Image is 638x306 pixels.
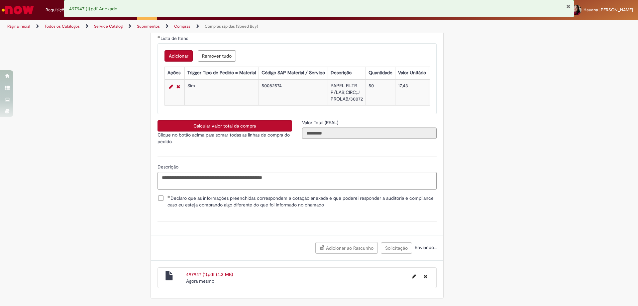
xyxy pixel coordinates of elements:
button: Adicionar uma linha para Lista de Itens [164,50,193,62]
td: 50 [366,80,395,106]
p: Clique no botão acima para somar todas as linhas de compra do pedido. [158,132,292,145]
span: Declaro que as informações preenchidas correspondem a cotação anexada e que poderei responder a a... [167,195,437,208]
span: Enviando... [413,244,437,250]
a: Suprimentos [137,24,160,29]
span: Somente leitura - Valor Total (REAL) [302,120,340,126]
td: 50082574 [259,80,328,106]
span: Hauana [PERSON_NAME] [584,7,633,13]
button: Editar nome de arquivo 497947 (1).pdf [408,271,420,282]
a: Remover linha 1 [175,83,182,91]
input: Valor Total (REAL) [302,128,437,139]
span: Obrigatório Preenchido [158,36,160,38]
td: 17,43 [395,80,429,106]
img: ServiceNow [1,3,35,17]
button: Calcular valor total da compra [158,120,292,132]
th: Descrição [328,67,366,79]
button: Excluir 497947 (1).pdf [420,271,431,282]
label: Somente leitura - Valor Total (REAL) [302,119,340,126]
td: Sim [184,80,259,106]
textarea: Descrição [158,172,437,190]
a: Service Catalog [94,24,123,29]
a: Todos os Catálogos [45,24,80,29]
span: Agora mesmo [186,278,214,284]
span: Lista de Itens [160,35,189,41]
button: Fechar Notificação [566,4,571,9]
ul: Trilhas de página [5,20,420,33]
th: Código SAP Material / Serviço [259,67,328,79]
th: Valor Unitário [395,67,429,79]
a: Editar Linha 1 [167,83,175,91]
a: 497947 (1).pdf (4.3 MB) [186,271,233,277]
span: Descrição [158,164,180,170]
span: 497947 (1).pdf Anexado [69,6,117,12]
time: 30/09/2025 15:29:17 [186,278,214,284]
a: Compras [174,24,190,29]
a: Página inicial [7,24,30,29]
span: Obrigatório Preenchido [167,195,170,198]
th: Quantidade [366,67,395,79]
button: Remover todas as linhas de Lista de Itens [198,50,236,62]
span: Requisições [46,7,69,13]
td: 871,50 [429,80,471,106]
th: Valor Total Moeda [429,67,471,79]
td: PAPEL FILTR P/LAB;CIRC;J PROLAB/30072 [328,80,366,106]
a: Compras rápidas (Speed Buy) [205,24,258,29]
th: Ações [164,67,184,79]
th: Trigger Tipo de Pedido = Material [184,67,259,79]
